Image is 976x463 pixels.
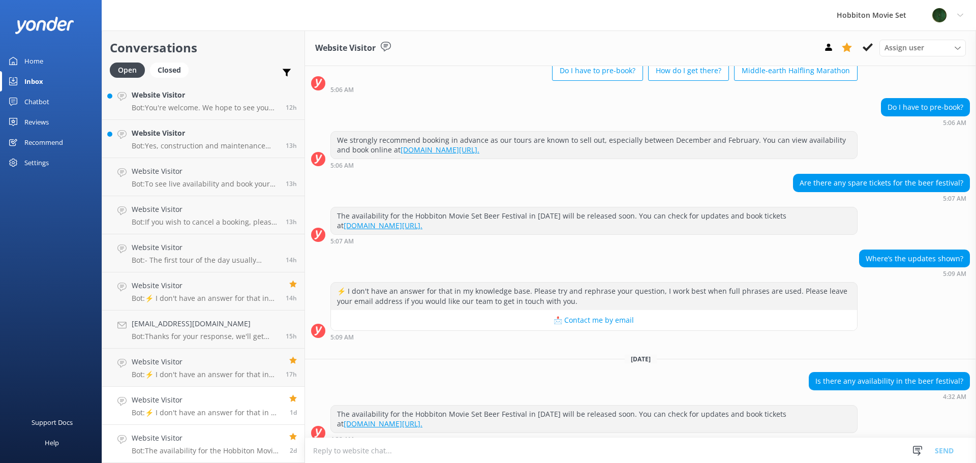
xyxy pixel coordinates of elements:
a: Website VisitorBot:⚡ I don't have an answer for that in my knowledge base. Please try and rephras... [102,387,304,425]
div: Help [45,433,59,453]
div: Closed [150,63,189,78]
div: Inbox [24,71,43,91]
h4: Website Visitor [132,128,278,139]
div: Support Docs [32,412,73,433]
a: [DOMAIN_NAME][URL]. [344,419,422,428]
span: 02:52pm 20-Aug-2025 (UTC +12:00) Pacific/Auckland [286,332,297,341]
div: Assign User [879,40,966,56]
strong: 5:09 AM [330,334,354,341]
span: 04:32am 19-Aug-2025 (UTC +12:00) Pacific/Auckland [290,446,297,455]
div: Where’s the updates shown? [860,250,969,267]
a: Closed [150,64,194,75]
strong: 4:32 AM [943,394,966,400]
span: 04:29pm 20-Aug-2025 (UTC +12:00) Pacific/Auckland [286,179,297,188]
div: 04:32am 19-Aug-2025 (UTC +12:00) Pacific/Auckland [330,436,858,443]
a: Website VisitorBot:Yes, construction and maintenance work will be taking place during [DATE] at t... [102,120,304,158]
a: [DOMAIN_NAME][URL]. [344,221,422,230]
h3: Website Visitor [315,42,376,55]
p: Bot: ⚡ I don't have an answer for that in my knowledge base. Please try and rephrase your questio... [132,370,278,379]
a: Website VisitorBot:⚡ I don't have an answer for that in my knowledge base. Please try and rephras... [102,349,304,387]
div: We strongly recommend booking in advance as our tours are known to sell out, especially between D... [331,132,857,159]
span: 04:18pm 20-Aug-2025 (UTC +12:00) Pacific/Auckland [286,218,297,226]
h4: Website Visitor [132,394,282,406]
span: [DATE] [625,355,657,363]
div: 05:09am 18-Aug-2025 (UTC +12:00) Pacific/Auckland [330,333,858,341]
p: Bot: ⚡ I don't have an answer for that in my knowledge base. Please try and rephrase your questio... [132,408,282,417]
p: Bot: If you wish to cancel a booking, please contact our reservations team via phone at [PHONE_NU... [132,218,278,227]
h4: Website Visitor [132,204,278,215]
div: Open [110,63,145,78]
h4: Website Visitor [132,242,278,253]
div: The availability for the Hobbiton Movie Set Beer Festival in [DATE] will be released soon. You ca... [331,207,857,234]
div: 05:09am 18-Aug-2025 (UTC +12:00) Pacific/Auckland [859,270,970,277]
strong: 4:32 AM [330,437,354,443]
a: Website VisitorBot:- The first tour of the day usually departs around 9am, with tours following e... [102,234,304,272]
div: Are there any spare tickets for the beer festival? [794,174,969,192]
a: Website VisitorBot:To see live availability and book your Hobbiton tour, please visit [DOMAIN_NAM... [102,158,304,196]
div: ⚡ I don't have an answer for that in my knowledge base. Please try and rephrase your question, I ... [331,283,857,310]
p: Bot: Yes, construction and maintenance work will be taking place during [DATE] at the [GEOGRAPHIC... [132,141,278,150]
div: Reviews [24,112,49,132]
div: Home [24,51,43,71]
p: Bot: The availability for the Hobbiton Movie Set Beer Festival in [DATE] will be released soon. Y... [132,446,282,455]
p: Bot: You're welcome. We hope to see you for an adventure soon! [132,103,278,112]
div: Settings [24,152,49,173]
a: [DOMAIN_NAME][URL]. [401,145,479,155]
p: Bot: - The first tour of the day usually departs around 9am, with tours following every 10-20 min... [132,256,278,265]
h4: Website Visitor [132,433,282,444]
span: 04:00pm 20-Aug-2025 (UTC +12:00) Pacific/Auckland [286,256,297,264]
a: Website VisitorBot:The availability for the Hobbiton Movie Set Beer Festival in [DATE] will be re... [102,425,304,463]
span: 05:21pm 20-Aug-2025 (UTC +12:00) Pacific/Auckland [286,103,297,112]
strong: 5:06 AM [330,87,354,93]
a: Website VisitorBot:You're welcome. We hope to see you for an adventure soon!12h [102,82,304,120]
h2: Conversations [110,38,297,57]
a: Website VisitorBot:If you wish to cancel a booking, please contact our reservations team via phon... [102,196,304,234]
div: 05:06am 18-Aug-2025 (UTC +12:00) Pacific/Auckland [881,119,970,126]
h4: Website Visitor [132,89,278,101]
button: 📩 Contact me by email [331,310,857,330]
p: Bot: ⚡ I don't have an answer for that in my knowledge base. Please try and rephrase your questio... [132,294,278,303]
h4: [EMAIL_ADDRESS][DOMAIN_NAME] [132,318,278,329]
span: 12:04pm 19-Aug-2025 (UTC +12:00) Pacific/Auckland [290,408,297,417]
div: Is there any availability in the beer festival? [809,373,969,390]
strong: 5:07 AM [943,196,966,202]
strong: 5:06 AM [943,120,966,126]
button: Middle-earth Halfling Marathon [734,60,858,81]
button: Do I have to pre-book? [552,60,643,81]
div: 05:06am 18-Aug-2025 (UTC +12:00) Pacific/Auckland [330,86,858,93]
strong: 5:07 AM [330,238,354,244]
a: Website VisitorBot:⚡ I don't have an answer for that in my knowledge base. Please try and rephras... [102,272,304,311]
img: 34-1625720359.png [932,8,947,23]
h4: Website Visitor [132,356,278,367]
a: Open [110,64,150,75]
div: 05:07am 18-Aug-2025 (UTC +12:00) Pacific/Auckland [793,195,970,202]
div: 05:06am 18-Aug-2025 (UTC +12:00) Pacific/Auckland [330,162,858,169]
h4: Website Visitor [132,166,278,177]
div: The availability for the Hobbiton Movie Set Beer Festival in [DATE] will be released soon. You ca... [331,406,857,433]
div: Recommend [24,132,63,152]
a: [EMAIL_ADDRESS][DOMAIN_NAME]Bot:Thanks for your response, we'll get back to you as soon as we can... [102,311,304,349]
div: 04:32am 19-Aug-2025 (UTC +12:00) Pacific/Auckland [809,393,970,400]
span: 03:21pm 20-Aug-2025 (UTC +12:00) Pacific/Auckland [286,294,297,302]
h4: Website Visitor [132,280,278,291]
span: 04:52pm 20-Aug-2025 (UTC +12:00) Pacific/Auckland [286,141,297,150]
div: Chatbot [24,91,49,112]
p: Bot: To see live availability and book your Hobbiton tour, please visit [DOMAIN_NAME][URL]. If yo... [132,179,278,189]
div: 05:07am 18-Aug-2025 (UTC +12:00) Pacific/Auckland [330,237,858,244]
button: How do I get there? [648,60,729,81]
strong: 5:09 AM [943,271,966,277]
strong: 5:06 AM [330,163,354,169]
span: Assign user [884,42,924,53]
div: Do I have to pre-book? [881,99,969,116]
span: 12:26pm 20-Aug-2025 (UTC +12:00) Pacific/Auckland [286,370,297,379]
p: Bot: Thanks for your response, we'll get back to you as soon as we can during opening hours. [132,332,278,341]
img: yonder-white-logo.png [15,17,74,34]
